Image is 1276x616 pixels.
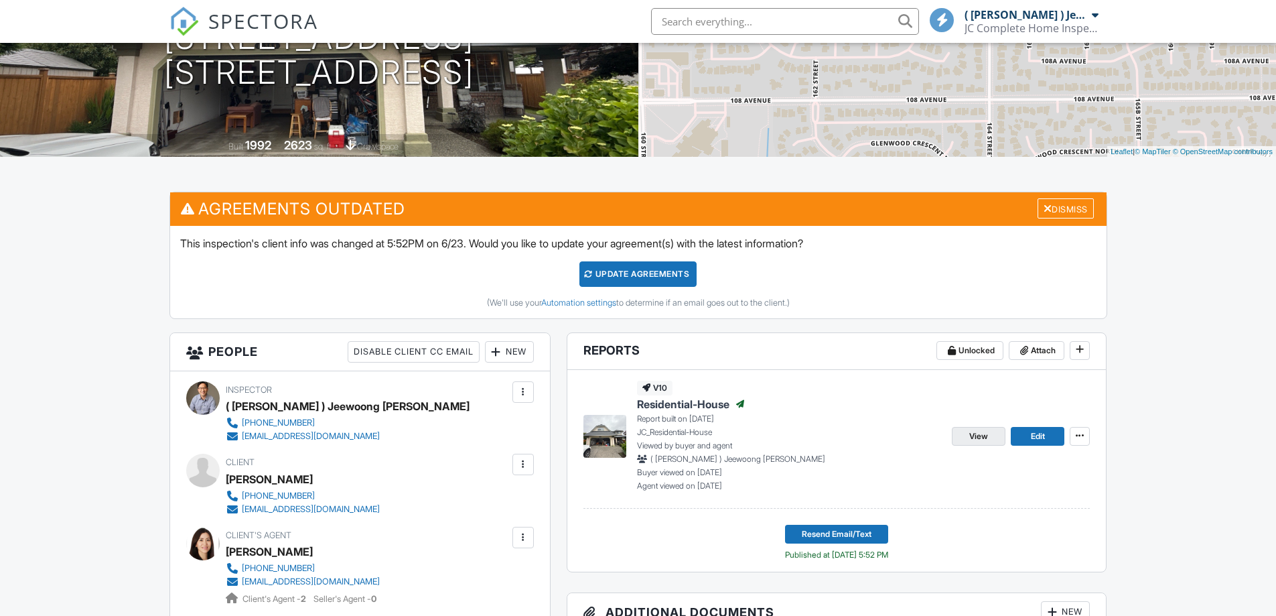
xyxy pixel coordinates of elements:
strong: 2 [301,594,306,604]
div: Update Agreements [579,261,697,287]
a: SPECTORA [169,18,318,46]
div: New [485,341,534,363]
input: Search everything... [651,8,919,35]
div: [PERSON_NAME] [226,469,313,489]
h3: Agreements Outdated [170,192,1107,225]
span: SPECTORA [208,7,318,35]
div: JC Complete Home Inspections [965,21,1098,35]
div: 2623 [284,138,312,152]
span: Inspector [226,385,272,395]
a: Leaflet [1111,147,1133,156]
div: ( [PERSON_NAME] ) Jeewoong [PERSON_NAME] [965,8,1088,21]
a: [EMAIL_ADDRESS][DOMAIN_NAME] [226,503,380,516]
a: [PHONE_NUMBER] [226,416,459,430]
div: 1992 [245,138,271,152]
a: [EMAIL_ADDRESS][DOMAIN_NAME] [226,575,380,589]
span: Built [228,141,243,151]
span: Client [226,457,255,467]
div: [PHONE_NUMBER] [242,563,315,574]
div: [PHONE_NUMBER] [242,418,315,428]
a: [PHONE_NUMBER] [226,489,380,503]
h3: People [170,333,550,371]
span: Seller's Agent - [313,594,376,604]
div: ( [PERSON_NAME] ) Jeewoong [PERSON_NAME] [226,396,470,416]
a: [PERSON_NAME] [226,542,313,562]
div: [PHONE_NUMBER] [242,491,315,501]
span: crawlspace [357,141,399,151]
a: © OpenStreetMap contributors [1173,147,1273,156]
h1: [STREET_ADDRESS] [STREET_ADDRESS] [164,20,474,91]
div: Disable Client CC Email [348,341,480,363]
span: Client's Agent [226,530,291,540]
div: (We'll use your to determine if an email goes out to the client.) [180,298,1096,308]
a: [PHONE_NUMBER] [226,562,380,575]
a: © MapTiler [1135,147,1171,156]
div: [EMAIL_ADDRESS][DOMAIN_NAME] [242,576,380,587]
div: | [1107,146,1276,158]
div: [EMAIL_ADDRESS][DOMAIN_NAME] [242,431,380,442]
img: The Best Home Inspection Software - Spectora [169,7,199,36]
div: Dismiss [1038,198,1094,219]
span: Client's Agent - [242,594,308,604]
div: [EMAIL_ADDRESS][DOMAIN_NAME] [242,504,380,515]
a: Automation settings [541,298,616,308]
span: sq. ft. [314,141,333,151]
a: [EMAIL_ADDRESS][DOMAIN_NAME] [226,430,459,443]
strong: 0 [371,594,376,604]
div: This inspection's client info was changed at 5:52PM on 6/23. Would you like to update your agreem... [170,226,1107,318]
